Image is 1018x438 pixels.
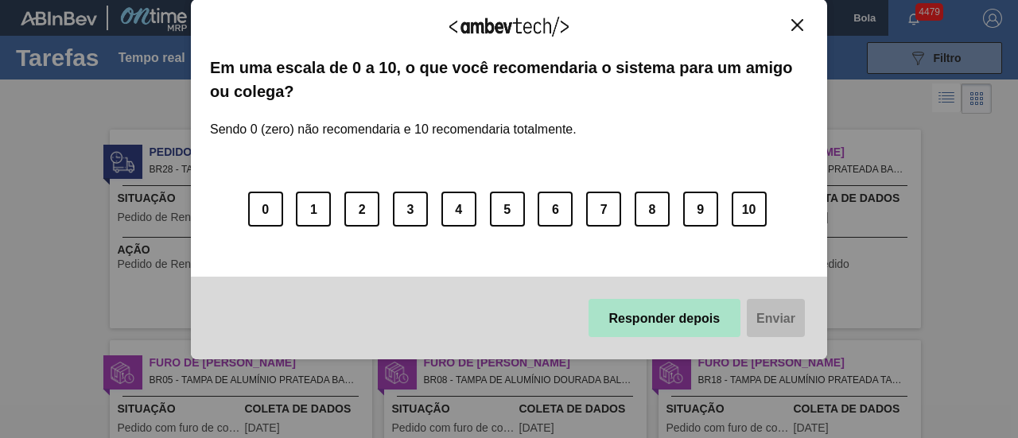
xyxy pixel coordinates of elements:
[503,203,511,216] font: 5
[609,312,721,325] font: Responder depois
[697,203,704,216] font: 9
[635,192,670,227] button: 8
[732,192,767,227] button: 10
[649,203,656,216] font: 8
[449,17,569,37] img: Logotipo Ambevtech
[791,19,803,31] img: Fechar
[589,299,741,337] button: Responder depois
[538,192,573,227] button: 6
[262,203,269,216] font: 0
[455,203,462,216] font: 4
[407,203,414,216] font: 3
[393,192,428,227] button: 3
[683,192,718,227] button: 9
[296,192,331,227] button: 1
[586,192,621,227] button: 7
[742,203,756,216] font: 10
[441,192,476,227] button: 4
[359,203,366,216] font: 2
[600,203,608,216] font: 7
[210,122,577,136] font: Sendo 0 (zero) não recomendaria e 10 recomendaria totalmente.
[344,192,379,227] button: 2
[310,203,317,216] font: 1
[552,203,559,216] font: 6
[248,192,283,227] button: 0
[210,59,793,100] font: Em uma escala de 0 a 10, o que você recomendaria o sistema para um amigo ou colega?
[490,192,525,227] button: 5
[787,18,808,32] button: Fechar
